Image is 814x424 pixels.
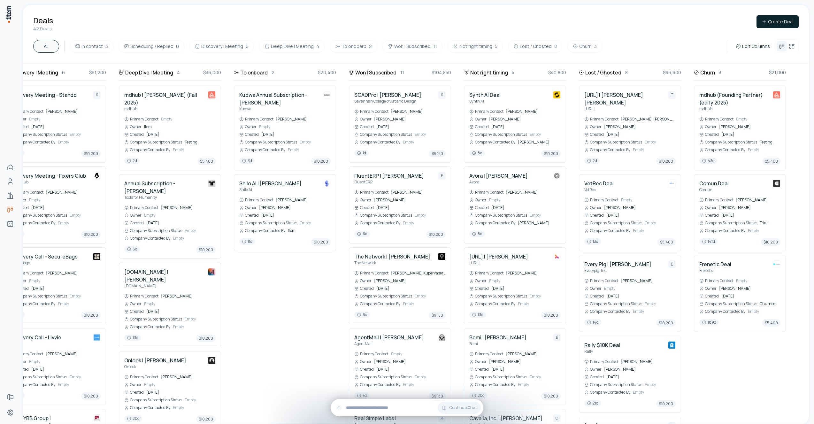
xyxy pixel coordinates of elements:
span: [DATE] [376,124,446,129]
div: Company Subscription Status [584,140,642,145]
div: Created [124,132,144,137]
span: [PERSON_NAME] [719,205,780,210]
button: To onboard2 [330,40,377,53]
a: Discovery Meeting - Fixers ClubFixers ClubFixers ClubPrimary Contact[PERSON_NAME]OwnerEmptyCreate... [9,172,101,238]
span: 11d [239,238,255,245]
span: Empty [530,132,561,137]
div: VetRec DealVetRecVetRecPrimary ContactEmptyOwner[PERSON_NAME]Created[DATE]Company Subscription St... [579,174,681,251]
div: Primary Contact [699,117,733,122]
span: Empty [403,220,446,226]
p: Avora [469,180,528,185]
a: Deals [4,203,17,216]
a: Companies [4,189,17,202]
span: Item [144,124,216,129]
h4: mdhub | [PERSON_NAME] (Fall 2025) [124,91,203,106]
a: Annual Subscription - [PERSON_NAME]Tools for HumanityTools for HumanityPrimary Contact[PERSON_NAM... [124,180,216,253]
a: Home [4,161,17,174]
div: Owner [699,124,717,129]
div: Primary Contact [124,205,158,210]
span: $10,200 [311,158,331,165]
img: Frenetic [773,260,780,268]
div: Created [354,124,374,129]
a: Synth AI DealSynth AISynth AIPrimary Contact[PERSON_NAME]Owner[PERSON_NAME]Created[DATE]Company S... [469,91,561,157]
div: [DOMAIN_NAME] | [PERSON_NAME][DOMAIN_NAME]Arcade.devPrimary Contact[PERSON_NAME]OwnerEmptyCreated... [119,263,221,347]
h4: FluentERP | [PERSON_NAME] [354,172,424,180]
div: Company Contacted By [699,147,745,152]
span: $10,200 [81,150,101,157]
div: F [438,172,446,180]
div: Created [469,124,489,129]
div: Created [469,205,489,210]
div: Created [584,132,604,137]
div: Shilo AI | [PERSON_NAME]Shilo AIShilo AIPrimary Contact[PERSON_NAME]Owner[PERSON_NAME]Created[DAT... [234,174,336,251]
span: Empty [70,132,101,137]
div: Company Subscription Status [699,140,757,145]
div: Company Contacted By [354,140,400,145]
span: [PERSON_NAME] [46,109,101,114]
span: 5 [495,43,497,50]
div: Created [354,205,374,210]
p: mdhub [124,106,203,112]
span: [PERSON_NAME] [374,117,446,122]
span: Empty [748,228,780,233]
p: FluentERP [354,180,424,185]
p: Fixers Club [9,180,86,185]
div: [URL] | [PERSON_NAME][URL]Thoughtful.aiPrimary Contact[PERSON_NAME]OwnerEmptyCreated[DATE]Company... [464,247,566,324]
h4: Discovery Meeting - Fixers Club [9,172,86,180]
span: Empty [415,213,446,218]
span: Item [288,228,331,233]
div: S [438,91,446,99]
span: $10,200 [656,158,676,165]
div: Discovery Meeting - Fixers ClubFixers ClubFixers ClubPrimary Contact[PERSON_NAME]OwnerEmptyCreate... [4,166,106,243]
p: Savannah College of Art and Design [354,99,421,104]
h4: Comun Deal [699,180,729,187]
div: Every Pig | [PERSON_NAME]Everypig, Inc.EPrimary Contact[PERSON_NAME]OwnerEmptyCreated[DATE]Compan... [579,255,681,332]
div: T [668,91,676,99]
h4: Shilo AI | [PERSON_NAME] [239,180,302,187]
p: Shilo AI [239,187,302,192]
h4: [DOMAIN_NAME] | [PERSON_NAME] [124,268,203,283]
div: Owner [124,124,142,129]
div: Company Subscription Status [354,213,412,218]
span: 2d [124,158,140,164]
h4: VetRec Deal [584,180,614,187]
button: 11d [239,238,255,246]
span: Empty [621,197,676,203]
button: 8d [469,231,485,238]
div: Primary Contact [584,197,618,203]
div: Avora | [PERSON_NAME]AvoraAvoraPrimary Contact[PERSON_NAME]OwnerEmptyCreated[DATE]Company Subscri... [464,166,566,243]
span: [PERSON_NAME] [604,205,676,210]
div: SCADPro | [PERSON_NAME]Savannah College of Art and DesignSPrimary Contact[PERSON_NAME]Owner[PERSO... [349,86,451,163]
p: [URL] [584,106,663,112]
a: VetRec DealVetRecVetRecPrimary ContactEmptyOwner[PERSON_NAME]Created[DATE]Company Subscription St... [584,180,676,246]
span: [PERSON_NAME] [276,197,331,203]
div: Company Subscription Status [239,140,297,145]
img: Arcade.dev [208,268,216,276]
p: Synth AI [469,99,501,104]
div: Owner [584,124,602,129]
div: Primary Contact [124,117,158,122]
button: Discovery | Meeting6 [189,40,254,53]
span: 2d [584,158,600,164]
span: 3 [105,43,108,50]
span: [PERSON_NAME] [506,109,561,114]
a: Discovery Call - SecureBagsSecureBagsSecureBagsPrimary Contact[PERSON_NAME]OwnerEmptyCreated[DATE... [9,253,101,319]
div: Discovery Meeting - StanddStanddSPrimary Contact[PERSON_NAME]OwnerEmptyCreated[DATE]Company Subsc... [4,86,106,163]
span: [DATE] [376,205,446,210]
div: mdhub | [PERSON_NAME] (Fall 2025)mdhubmdhubPrimary ContactEmptyOwnerItemCreated[DATE]Company Subs... [119,86,221,170]
button: In contact3 [70,40,113,53]
div: Discovery Call - SecureBagsSecureBagsSecureBagsPrimary Contact[PERSON_NAME]OwnerEmptyCreated[DATE... [4,247,106,324]
div: Company Subscription Status [354,132,412,137]
button: Edit Columns [733,42,772,51]
img: Thoughtful.ai [553,253,561,260]
span: [PERSON_NAME] [489,117,561,122]
button: 2d [124,158,140,165]
div: Company Subscription Status [124,228,182,233]
span: Empty [489,197,561,203]
span: $9,150 [429,150,446,157]
span: Empty [633,147,676,152]
p: Everypig, Inc. [584,268,651,273]
button: Not right timing5 [448,40,503,53]
span: Empty [288,147,331,152]
p: [URL] [469,260,528,266]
